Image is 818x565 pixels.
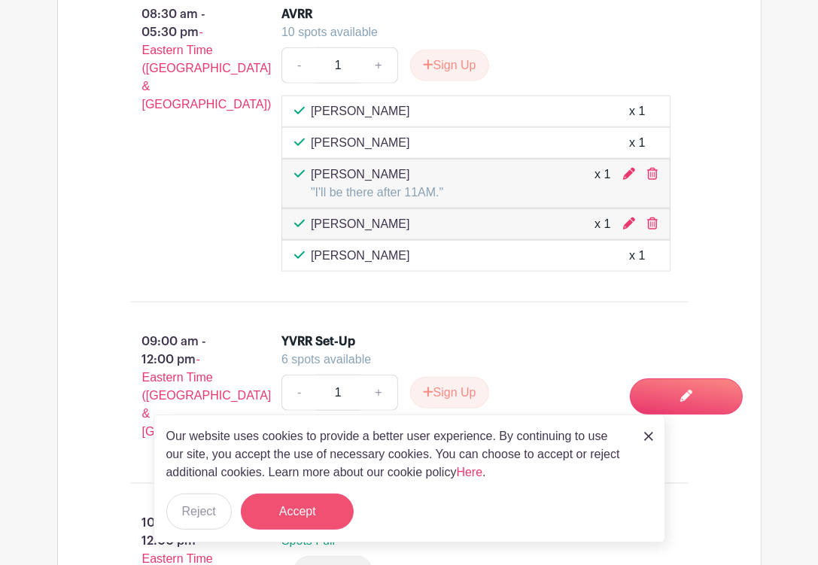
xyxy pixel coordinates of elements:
[281,375,316,411] a: -
[311,215,410,233] p: [PERSON_NAME]
[360,375,397,411] a: +
[360,47,397,84] a: +
[281,23,658,41] div: 10 spots available
[311,134,410,152] p: [PERSON_NAME]
[166,427,628,481] p: Our website uses cookies to provide a better user experience. By continuing to use our site, you ...
[142,353,272,438] span: - Eastern Time ([GEOGRAPHIC_DATA] & [GEOGRAPHIC_DATA])
[281,351,658,369] div: 6 spots available
[410,50,489,81] button: Sign Up
[594,166,610,202] div: x 1
[594,215,610,233] div: x 1
[644,432,653,441] img: close_button-5f87c8562297e5c2d7936805f587ecaba9071eb48480494691a3f1689db116b3.svg
[311,166,443,184] p: [PERSON_NAME]
[311,102,410,120] p: [PERSON_NAME]
[166,494,232,530] button: Reject
[241,494,354,530] button: Accept
[142,26,272,111] span: - Eastern Time ([GEOGRAPHIC_DATA] & [GEOGRAPHIC_DATA])
[629,247,645,265] div: x 1
[281,5,312,23] div: AVRR
[457,466,483,478] a: Here
[281,534,335,547] span: Spots Full
[629,102,645,120] div: x 1
[281,333,355,351] div: YVRR Set-Up
[106,327,258,447] p: 09:00 am - 12:00 pm
[410,377,489,409] button: Sign Up
[311,184,443,202] p: "I'll be there after 11AM."
[629,134,645,152] div: x 1
[281,47,316,84] a: -
[311,247,410,265] p: [PERSON_NAME]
